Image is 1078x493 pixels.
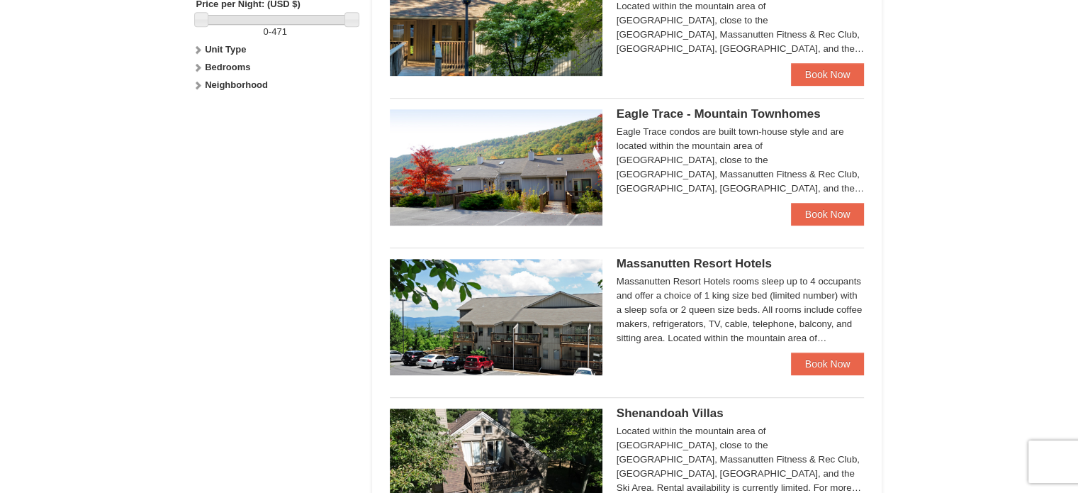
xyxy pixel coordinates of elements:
[617,406,724,420] span: Shenandoah Villas
[205,62,250,72] strong: Bedrooms
[617,275,865,345] div: Massanutten Resort Hotels rooms sleep up to 4 occupants and offer a choice of 1 king size bed (li...
[617,257,772,270] span: Massanutten Resort Hotels
[617,125,865,196] div: Eagle Trace condos are built town-house style and are located within the mountain area of [GEOGRA...
[205,44,246,55] strong: Unit Type
[390,259,602,375] img: 19219026-1-e3b4ac8e.jpg
[271,26,287,37] span: 471
[791,203,865,226] a: Book Now
[390,109,602,226] img: 19218983-1-9b289e55.jpg
[264,26,269,37] span: 0
[205,79,268,90] strong: Neighborhood
[791,353,865,375] a: Book Now
[791,63,865,86] a: Book Now
[617,107,821,121] span: Eagle Trace - Mountain Townhomes
[196,25,354,39] label: -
